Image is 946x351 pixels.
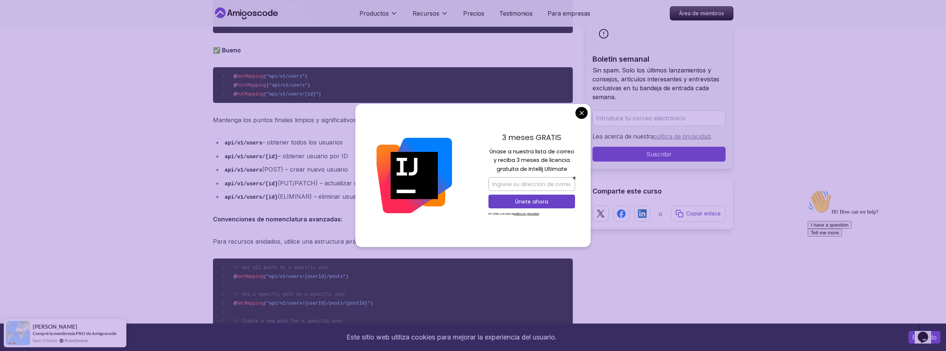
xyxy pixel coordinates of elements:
a: política de privacidad [653,133,710,140]
span: ( [264,74,266,79]
font: Lea acerca de nuestra [593,133,653,140]
font: Recursos [413,10,439,17]
button: I have a question [3,34,47,42]
font: (ELIMINAR) – eliminar usuario [278,193,364,200]
button: Recursos [413,9,448,24]
font: Área de miembros [679,10,724,16]
span: "api/v1/users/{userId}/posts/{postId}" [267,301,370,306]
font: ProveSource [65,338,88,343]
span: PutMapping [236,92,264,97]
span: // Get all posts by a specific user [233,265,329,270]
font: – obtener todos los usuarios [262,139,343,146]
font: Copiar enlace [686,210,721,217]
button: Productos [359,9,398,24]
font: – obtener usuario por ID [278,152,348,160]
span: ) [318,92,321,97]
iframe: widget de chat [805,187,939,318]
span: ( [264,301,266,306]
code: api/v1/users/{id} [225,154,278,160]
font: . [710,133,712,140]
span: "api/v1/users/{id}" [267,92,319,97]
span: @ [233,301,236,306]
span: ) [307,83,310,88]
span: "api/v1/users" [269,83,307,88]
span: GetMapping [236,274,264,279]
span: "api/v1/users/{userId}/posts" [267,274,346,279]
font: [PERSON_NAME] [33,323,77,329]
button: Copiar enlace [671,205,726,222]
font: (POST) – crear nuevo usuario [262,166,348,173]
span: @ [233,83,236,88]
span: ( [264,274,266,279]
font: Productos [359,10,389,17]
span: ) [370,301,373,306]
code: api/v1/users/{id} [225,181,278,187]
span: @ [233,274,236,279]
font: Sin spam. Solo los últimos lanzamientos y consejos, artículos interesantes y entrevistas exclusiv... [593,66,719,101]
a: la membresía PRO de Amigoscode [49,331,116,336]
font: Para empresas [548,10,590,17]
font: (PUT/PATCH) – actualizar usuario [278,179,375,187]
font: Para recursos anidados, utilice una estructura jerárquica: [213,238,375,245]
font: Suscribir [646,150,672,158]
font: Este sitio web utiliza cookies para mejorar la experiencia del usuario. [346,333,557,341]
span: "api/v1/users" [267,74,305,79]
font: Entiendo [912,334,937,341]
code: api/v1/users [225,167,262,173]
font: Precios [463,10,484,17]
a: ProveSource [65,337,88,344]
font: ✅ Bueno [213,46,241,54]
a: Precios [463,9,484,18]
font: Mantenga los puntos finales limpios y significativos: [213,116,358,124]
code: api/v1/users/{id} [225,194,278,200]
a: Área de miembros [670,6,733,20]
font: hace 13 horas [33,338,57,343]
code: api/v1/users [225,140,262,146]
span: Hi! How can we help? [3,22,74,28]
span: ) [305,74,307,79]
span: GetMapping [236,74,264,79]
span: @ [233,92,236,97]
button: Aceptar cookies [908,331,940,344]
span: ( [264,92,266,97]
input: Introduce tu correo electrónico [593,110,726,126]
a: Para empresas [548,9,590,18]
div: 👋Hi! How can we help?I have a questionTell me more [3,3,137,50]
span: PostMapping [236,83,267,88]
font: Boletín semanal [593,55,649,64]
button: Tell me more [3,42,37,50]
font: Compré [33,331,49,336]
font: Testimonios [499,10,533,17]
img: :wave: [3,3,27,27]
span: ) [346,274,348,279]
iframe: widget de chat [915,321,939,344]
span: @ [233,74,236,79]
span: GetMapping [236,301,264,306]
font: Comparte este curso [593,187,662,195]
font: o [659,210,662,217]
span: ( [267,83,269,88]
button: Suscribir [593,147,726,162]
font: Convenciones de nomenclatura avanzadas: [213,215,342,223]
span: // Get a specific post by a specific user [233,292,345,297]
img: Imagen de notificación de prueba social de Provesource [6,321,30,345]
a: Testimonios [499,9,533,18]
span: // Create a new post for a specific user [233,319,343,324]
